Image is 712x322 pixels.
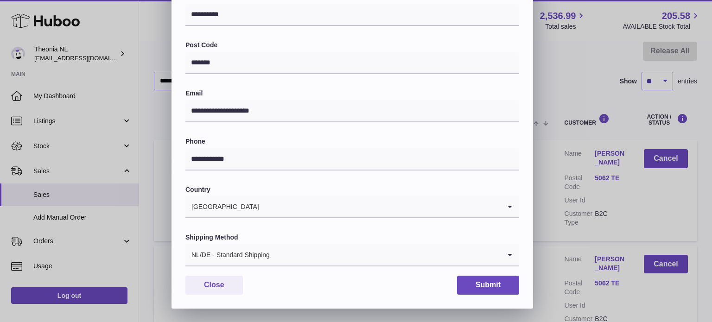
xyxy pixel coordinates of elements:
[185,196,519,218] div: Search for option
[185,276,243,295] button: Close
[185,137,519,146] label: Phone
[185,244,519,266] div: Search for option
[457,276,519,295] button: Submit
[185,244,270,265] span: NL/DE - Standard Shipping
[185,185,519,194] label: Country
[185,89,519,98] label: Email
[270,244,501,265] input: Search for option
[260,196,501,217] input: Search for option
[185,233,519,242] label: Shipping Method
[185,196,260,217] span: [GEOGRAPHIC_DATA]
[185,41,519,50] label: Post Code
